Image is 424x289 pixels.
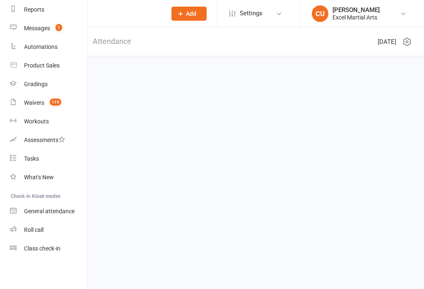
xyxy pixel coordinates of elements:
[24,6,44,13] div: Reports
[10,168,88,187] a: What's New
[24,137,65,143] div: Assessments
[55,24,62,31] span: 1
[24,118,49,125] div: Workouts
[332,6,380,14] div: [PERSON_NAME]
[10,221,88,239] a: Roll call
[24,99,44,106] div: Waivers
[93,27,131,56] a: Attendance
[24,245,60,252] div: Class check-in
[24,174,54,181] div: What's New
[378,37,396,47] span: [DATE]
[10,0,88,19] a: Reports
[10,149,88,168] a: Tasks
[10,19,88,38] a: Messages 1
[10,239,88,258] a: Class kiosk mode
[24,226,43,233] div: Roll call
[24,155,39,162] div: Tasks
[10,56,88,75] a: Product Sales
[24,208,75,214] div: General attendance
[240,4,263,23] span: Settings
[332,14,380,21] div: Excel Martial Arts
[10,94,88,112] a: Waivers 119
[24,43,58,50] div: Automations
[50,99,61,106] span: 119
[10,131,88,149] a: Assessments
[24,62,60,69] div: Product Sales
[171,7,207,21] button: Add
[24,81,48,87] div: Gradings
[186,10,196,17] span: Add
[10,202,88,221] a: General attendance kiosk mode
[10,75,88,94] a: Gradings
[49,8,161,19] input: Search...
[10,112,88,131] a: Workouts
[10,38,88,56] a: Automations
[24,25,50,31] div: Messages
[312,5,328,22] div: CU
